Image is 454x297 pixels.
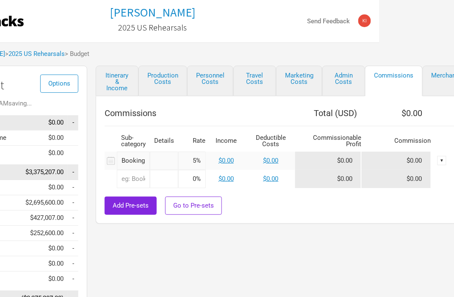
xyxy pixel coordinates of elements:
td: $0.00 [295,170,361,188]
a: Itinerary & Income [96,66,138,96]
th: $0.00 [361,105,431,122]
td: $0.00 [14,115,67,130]
a: 2025 US Rehearsals [118,19,187,36]
a: $0.00 [219,157,234,164]
td: $0.00 [361,152,431,170]
button: Add Pre-sets [105,197,157,215]
a: $0.00 [263,157,279,164]
a: Admin Costs [322,66,365,96]
td: $0.00 [14,256,67,272]
td: Commissions as % of Tour Income [68,272,78,287]
td: Admin as % of Tour Income [68,256,78,272]
a: Personnel Costs [187,66,233,96]
td: Marketing as % of Tour Income [68,241,78,256]
button: Go to Pre-sets [165,197,222,215]
a: Travel Costs [233,66,276,96]
td: Tour Income as % of Tour Income [68,115,78,130]
img: Kimberley [358,14,371,27]
td: $0.00 [14,180,67,195]
td: $0.00 [14,145,67,161]
td: Show Costs as % of Tour Income [68,180,78,195]
span: Add Pre-sets [113,202,149,209]
input: eg: Booking Commission [117,170,150,188]
td: $427,007.00 [14,211,67,226]
a: 2025 US Rehearsals [8,50,65,58]
td: $3,375,207.00 [14,165,67,180]
a: $0.00 [219,175,234,183]
a: Marketing Costs [276,66,322,96]
td: Performance Income as % of Tour Income [68,130,78,145]
th: Rate [178,130,206,152]
h2: 2025 US Rehearsals [118,23,187,32]
a: Commissions [365,66,423,96]
a: $0.00 [263,175,279,183]
span: saving... [8,100,32,107]
span: Go to Pre-sets [173,202,214,209]
span: > Budget [65,51,89,57]
span: > [5,51,65,57]
div: ▼ [437,156,447,165]
a: Production Costs [138,66,187,96]
td: $0.00 [14,272,67,287]
td: Production as % of Tour Income [68,195,78,211]
strong: Send Feedback [307,17,350,25]
a: [PERSON_NAME] [110,6,195,19]
th: Total ( USD ) [295,105,361,122]
td: $0.00 [361,170,431,188]
th: Commissionable Profit [295,130,361,152]
div: Booking Agent [117,152,150,170]
td: Travel as % of Tour Income [68,226,78,241]
th: Commissions [105,105,295,122]
h1: [PERSON_NAME] [110,5,195,20]
button: Options [40,75,78,93]
td: $2,695,600.00 [14,195,67,211]
td: $0.00 [295,152,361,170]
td: $252,600.00 [14,226,67,241]
th: Sub-category [117,130,150,152]
td: $0.00 [14,241,67,256]
th: Commission [361,130,431,152]
td: Personnel as % of Tour Income [68,211,78,226]
td: $0.00 [14,130,67,145]
th: Details [150,130,178,152]
td: Tour Costs as % of Tour Income [68,165,78,180]
td: Other Income as % of Tour Income [68,145,78,161]
span: Options [48,80,70,87]
th: Deductible Costs [246,130,295,152]
th: Income [206,130,247,152]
